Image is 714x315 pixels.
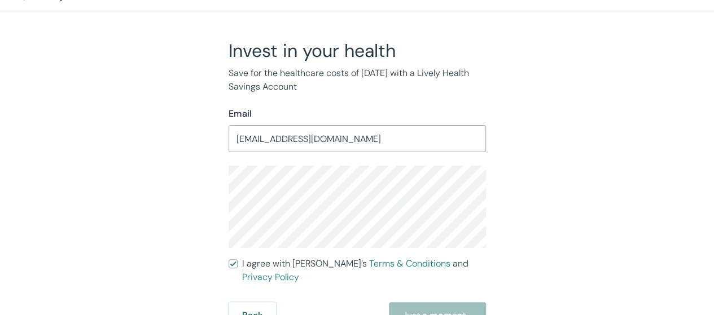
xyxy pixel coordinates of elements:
span: I agree with [PERSON_NAME]’s and [242,257,486,284]
h2: Invest in your health [229,39,486,62]
a: Terms & Conditions [369,258,450,269]
label: Email [229,107,252,121]
p: Save for the healthcare costs of [DATE] with a Lively Health Savings Account [229,66,486,94]
a: Privacy Policy [242,271,299,283]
